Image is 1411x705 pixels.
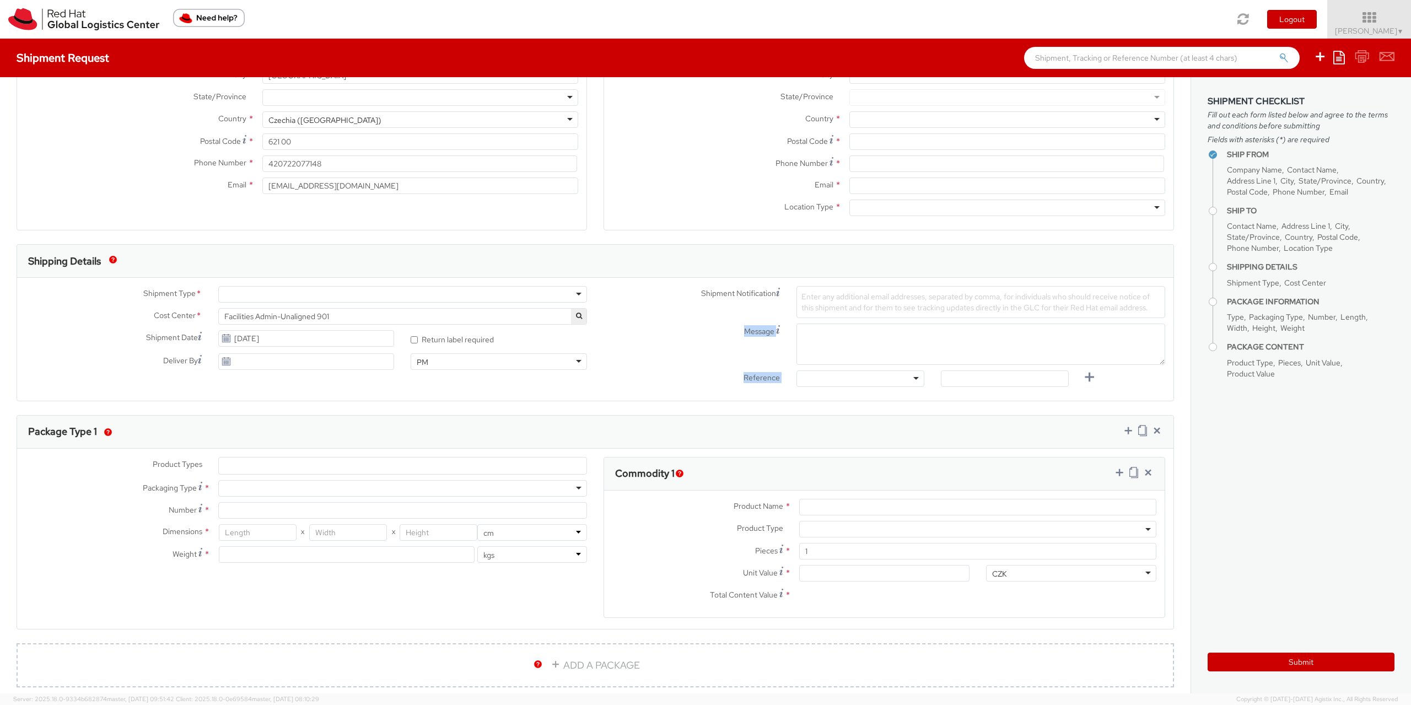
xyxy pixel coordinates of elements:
[1308,312,1335,322] span: Number
[173,9,245,27] button: Need help?
[1329,187,1348,197] span: Email
[228,180,246,190] span: Email
[1278,358,1301,368] span: Pieces
[154,310,196,322] span: Cost Center
[1208,653,1394,671] button: Submit
[387,524,400,541] span: X
[1227,298,1394,306] h4: Package Information
[1287,165,1337,175] span: Contact Name
[309,524,387,541] input: Width
[1280,323,1305,333] span: Weight
[297,524,309,541] span: X
[28,256,101,267] h3: Shipping Details
[744,326,774,336] span: Message
[1227,323,1247,333] span: Width
[224,311,581,321] span: Facilities Admin-Unaligned 901
[13,695,174,703] span: Server: 2025.18.0-9334b682874
[17,52,109,64] h4: Shipment Request
[173,549,197,559] span: Weight
[1227,278,1279,288] span: Shipment Type
[734,501,783,511] span: Product Name
[1281,221,1330,231] span: Address Line 1
[1227,176,1275,186] span: Address Line 1
[17,643,1174,687] a: ADD A PACKAGE
[784,202,833,212] span: Location Type
[805,114,833,123] span: Country
[1356,176,1384,186] span: Country
[1236,695,1398,704] span: Copyright © [DATE]-[DATE] Agistix Inc., All Rights Reserved
[194,158,246,168] span: Phone Number
[411,336,418,343] input: Return label required
[1024,47,1300,69] input: Shipment, Tracking or Reference Number (at least 4 chars)
[200,136,241,146] span: Postal Code
[1317,232,1358,242] span: Postal Code
[1227,150,1394,159] h4: Ship From
[143,483,197,493] span: Packaging Type
[1397,27,1404,36] span: ▼
[1227,243,1279,253] span: Phone Number
[218,114,246,123] span: Country
[1227,343,1394,351] h4: Package Content
[169,505,197,515] span: Number
[1208,96,1394,106] h3: Shipment Checklist
[146,332,198,343] span: Shipment Date
[1252,323,1275,333] span: Height
[219,524,297,541] input: Length
[1249,312,1303,322] span: Packaging Type
[1227,207,1394,215] h4: Ship To
[218,308,587,325] span: Facilities Admin-Unaligned 901
[1335,26,1404,36] span: [PERSON_NAME]
[787,136,828,146] span: Postal Code
[1208,134,1394,145] span: Fields with asterisks (*) are required
[1227,232,1280,242] span: State/Province
[193,92,246,101] span: State/Province
[400,524,477,541] input: Height
[1284,243,1333,253] span: Location Type
[710,590,778,600] span: Total Content Value
[615,468,675,479] h3: Commodity 1
[743,568,778,578] span: Unit Value
[411,332,496,345] label: Return label required
[755,546,778,556] span: Pieces
[1285,232,1312,242] span: Country
[737,523,783,533] span: Product Type
[163,355,198,367] span: Deliver By
[1280,176,1294,186] span: City
[268,115,381,126] div: Czechia ([GEOGRAPHIC_DATA])
[1335,221,1348,231] span: City
[252,695,319,703] span: master, [DATE] 08:10:29
[1299,176,1351,186] span: State/Province
[775,158,828,168] span: Phone Number
[1340,312,1366,322] span: Length
[143,288,196,300] span: Shipment Type
[8,8,159,30] img: rh-logistics-00dfa346123c4ec078e1.svg
[1306,358,1340,368] span: Unit Value
[1227,187,1268,197] span: Postal Code
[1267,10,1317,29] button: Logout
[744,373,780,383] span: Reference
[701,288,776,299] span: Shipment Notification
[1208,109,1394,131] span: Fill out each form listed below and agree to the terms and conditions before submitting
[163,526,202,536] span: Dimensions
[153,459,202,469] span: Product Types
[417,357,428,368] div: PM
[801,292,1150,313] span: Enter any additional email addresses, separated by comma, for individuals who should receive noti...
[780,92,833,101] span: State/Province
[176,695,319,703] span: Client: 2025.18.0-0e69584
[1227,165,1282,175] span: Company Name
[815,180,833,190] span: Email
[1227,221,1277,231] span: Contact Name
[1227,263,1394,271] h4: Shipping Details
[1227,358,1273,368] span: Product Type
[107,695,174,703] span: master, [DATE] 09:51:42
[992,568,1007,579] div: CZK
[1227,369,1275,379] span: Product Value
[28,426,97,437] h3: Package Type 1
[1284,278,1326,288] span: Cost Center
[1227,312,1244,322] span: Type
[1273,187,1324,197] span: Phone Number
